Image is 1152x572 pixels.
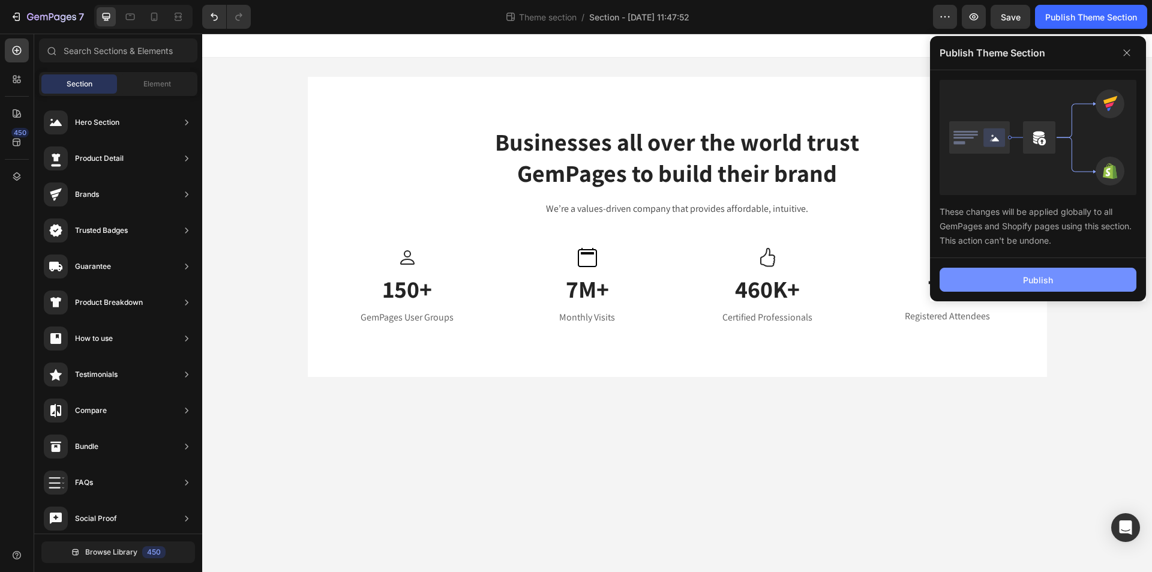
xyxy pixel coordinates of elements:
[1045,11,1137,23] div: Publish Theme Section
[75,333,113,345] div: How to use
[296,239,474,271] p: 7M+
[41,541,195,563] button: Browse Library450
[143,79,171,89] span: Element
[75,477,93,489] div: FAQs
[581,11,584,23] span: /
[202,5,251,29] div: Undo/Redo
[75,116,119,128] div: Hero Section
[656,274,834,292] p: Registered Attendees
[75,513,117,525] div: Social Proof
[1023,274,1053,286] div: Publish
[1111,513,1140,542] div: Open Intercom Messenger
[656,238,834,269] p: 70K
[79,10,84,24] p: 7
[75,297,143,309] div: Product Breakdown
[5,5,89,29] button: 7
[296,275,474,293] p: Monthly Visits
[476,275,654,293] p: Certified Professionals
[940,268,1136,292] button: Publish
[75,260,111,272] div: Guarantee
[1001,12,1021,22] span: Save
[589,11,689,23] span: Section - [DATE] 11:47:52
[202,34,1152,572] iframe: Design area
[940,195,1136,248] div: These changes will be applied globally to all GemPages and Shopify pages using this section. This...
[517,11,579,23] span: Theme section
[67,79,92,89] span: Section
[39,38,197,62] input: Search Sections & Elements
[1035,5,1147,29] button: Publish Theme Section
[75,152,124,164] div: Product Detail
[940,46,1045,60] p: Publish Theme Section
[75,224,128,236] div: Trusted Badges
[11,128,29,137] div: 450
[75,369,118,381] div: Testimonials
[476,239,654,271] p: 460K+
[75,188,99,200] div: Brands
[75,405,107,417] div: Compare
[85,547,137,558] span: Browse Library
[991,5,1030,29] button: Save
[75,441,98,453] div: Bundle
[142,546,166,558] div: 450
